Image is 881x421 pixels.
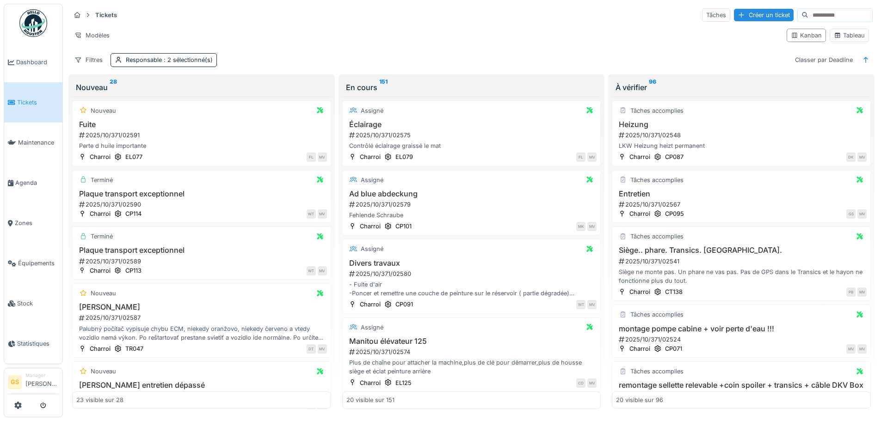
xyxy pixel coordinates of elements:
h3: montage pompe cabine + voir perte d'eau !!! [616,324,867,333]
div: Responsable [126,55,213,64]
div: Fehlende Schraube [346,211,597,220]
h3: Heizung [616,120,867,129]
div: Terminé [91,176,113,184]
h3: Siège.. phare. Transics. [GEOGRAPHIC_DATA]. [616,246,867,255]
div: MV [587,300,597,309]
div: CD [576,378,585,388]
div: 2025/10/371/02574 [348,348,597,356]
div: EL079 [395,153,413,161]
div: Tâches accomplies [630,106,684,115]
div: Nouveau [91,289,116,298]
img: Badge_color-CXgf-gQk.svg [19,9,47,37]
div: 2025/10/371/02548 [618,131,867,140]
div: 23 visible sur 28 [76,396,123,405]
div: Manager [25,372,59,379]
div: Classer par Deadline [791,53,857,67]
div: 2025/10/371/02575 [348,131,597,140]
div: MV [857,153,867,162]
div: Charroi [360,222,381,231]
span: Agenda [15,178,59,187]
div: MV [587,153,597,162]
strong: Tickets [92,11,121,19]
div: CP095 [665,209,684,218]
div: LKW Heizung heizt permanent [616,141,867,150]
div: DK [846,153,856,162]
h3: remontage sellette relevable +coin spoiler + transics + câble DKV Box + onduleur 1500w [616,381,867,398]
div: Nouveau [76,82,327,93]
div: Nouveau [91,367,116,376]
div: Charroi [629,153,650,161]
li: GS [8,375,22,389]
div: MV [857,209,867,219]
div: Charroi [360,300,381,309]
h3: Divers travaux [346,259,597,268]
a: GS Manager[PERSON_NAME] [8,372,59,394]
a: Stock [4,283,62,323]
div: 2025/10/371/02580 [348,269,597,278]
div: Charroi [90,266,111,275]
div: 2025/10/371/02524 [618,335,867,344]
div: Tâches [702,8,730,22]
div: MV [857,344,867,354]
div: Charroi [629,209,650,218]
div: Charroi [90,153,111,161]
div: CP091 [395,300,413,309]
div: 2025/10/371/02591 [78,131,327,140]
div: - Fuite d'air -Poncer et remettre une couche de peinture sur le réservoir ( partie dégradée) - Ec... [346,280,597,298]
div: PB [846,287,856,297]
div: WT [307,209,316,219]
div: Filtres [70,53,107,67]
div: 20 visible sur 151 [346,396,394,405]
div: WT [307,266,316,275]
sup: 151 [379,82,388,93]
div: TR047 [125,344,143,353]
a: Statistiques [4,323,62,364]
div: En cours [346,82,598,93]
div: WT [576,300,585,309]
sup: 28 [110,82,117,93]
div: Assigné [361,323,383,332]
a: Agenda [4,163,62,203]
div: Créer un ticket [734,9,794,21]
div: 2025/10/371/02589 [78,257,327,266]
a: Maintenance [4,122,62,163]
a: Dashboard [4,42,62,82]
a: Tickets [4,82,62,122]
div: Tâches accomplies [630,176,684,184]
div: EL125 [395,378,412,387]
div: Kanban [791,31,822,40]
span: Dashboard [16,58,59,67]
h3: [PERSON_NAME] entretien dépassé [76,381,327,390]
span: Statistiques [17,339,59,348]
div: Nouveau [91,106,116,115]
div: EL077 [125,153,142,161]
div: Assigné [361,106,383,115]
div: MV [318,266,327,275]
div: DT [307,344,316,354]
h3: Ad blue abdeckung [346,189,597,198]
span: Zones [15,219,59,227]
div: MV [846,344,856,354]
div: CP113 [125,266,142,275]
li: [PERSON_NAME] [25,372,59,392]
div: CT138 [665,287,683,296]
div: Charroi [360,153,381,161]
div: 20 visible sur 96 [616,396,663,405]
div: CP071 [665,344,682,353]
a: Zones [4,203,62,243]
sup: 96 [649,82,656,93]
div: Palubný počítač vypisuje chybu ECM, niekedy oranžovo, niekedy červeno a vtedy vozidlo nemá výkon.... [76,324,327,342]
div: GS [846,209,856,219]
div: Tâches accomplies [630,232,684,241]
div: CP114 [125,209,142,218]
div: 2025/10/371/02579 [348,200,597,209]
div: Tâches accomplies [630,310,684,319]
div: MK [576,222,585,231]
h3: Plaque transport exceptionnel [76,246,327,255]
div: Contrôlé éclairage graissé le mat [346,141,597,150]
div: Siège ne monte pas. Un phare ne vas pas. Pas de GPS dans le Transics et le hayon ne fonctionne pl... [616,268,867,285]
div: Tâches accomplies [630,367,684,376]
div: Charroi [629,344,650,353]
span: Tickets [17,98,59,107]
div: MV [318,209,327,219]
